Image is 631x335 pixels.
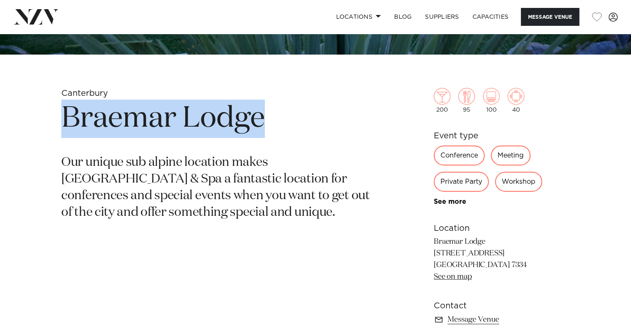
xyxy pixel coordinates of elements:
[434,300,570,312] h6: Contact
[508,88,524,105] img: meeting.png
[434,88,450,105] img: cocktail.png
[434,273,472,280] a: See on map
[61,89,108,97] small: Canterbury
[61,155,375,221] p: Our unique sub alpine location makes [GEOGRAPHIC_DATA] & Spa a fantastic location for conferences...
[61,100,375,138] h1: Braemar Lodge
[434,314,570,325] a: Message Venue
[466,8,515,26] a: Capacities
[495,172,542,192] div: Workshop
[434,130,570,142] h6: Event type
[434,88,450,113] div: 200
[329,8,387,26] a: Locations
[434,145,485,165] div: Conference
[387,8,418,26] a: BLOG
[434,222,570,235] h6: Location
[483,88,500,113] div: 100
[434,236,570,283] p: Braemar Lodge [STREET_ADDRESS] [GEOGRAPHIC_DATA] 7334
[434,172,489,192] div: Private Party
[458,88,475,105] img: dining.png
[418,8,465,26] a: SUPPLIERS
[508,88,524,113] div: 40
[483,88,500,105] img: theatre.png
[521,8,579,26] button: Message Venue
[491,145,530,165] div: Meeting
[13,9,59,24] img: nzv-logo.png
[458,88,475,113] div: 95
